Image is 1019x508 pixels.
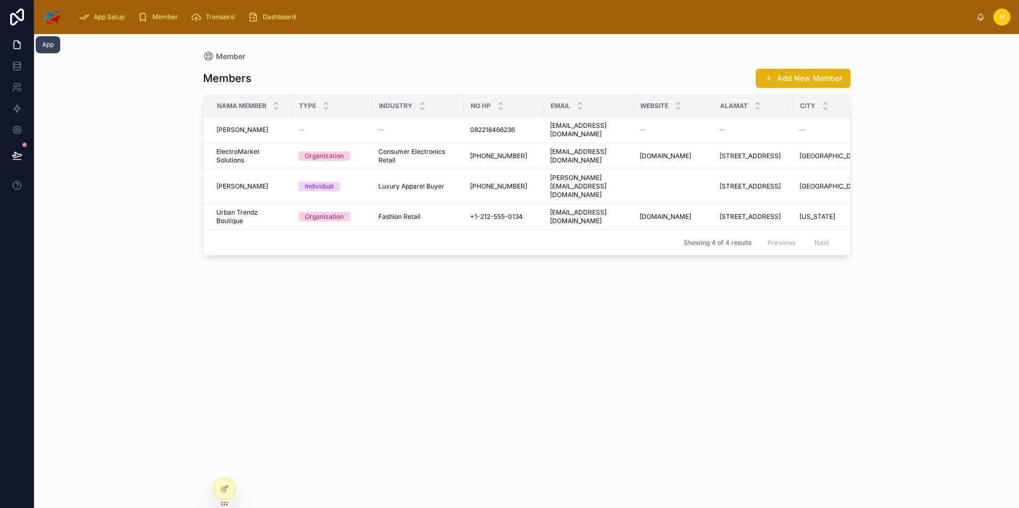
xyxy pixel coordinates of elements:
[298,151,366,161] a: Organization
[684,239,751,247] span: Showing 4 of 4 results
[640,126,707,134] a: --
[305,151,344,161] div: Organization
[378,212,457,221] a: Fashion Retail
[1000,13,1005,21] span: h
[471,102,491,110] span: No HP
[719,182,781,191] span: [STREET_ADDRESS]
[206,13,235,21] span: Transaksi
[550,121,627,138] a: [EMAIL_ADDRESS][DOMAIN_NAME]
[378,212,420,221] span: Fashion Retail
[640,212,707,221] a: [DOMAIN_NAME]
[800,102,815,110] span: City
[470,152,527,160] span: [PHONE_NUMBER]
[70,5,976,29] div: scrollable content
[719,152,781,160] span: [STREET_ADDRESS]
[799,126,806,134] span: --
[470,212,523,221] span: +1-212-555-0134
[799,182,867,191] a: [GEOGRAPHIC_DATA]
[719,152,787,160] a: [STREET_ADDRESS]
[298,126,305,134] span: --
[799,212,835,221] span: [US_STATE]
[216,126,286,134] a: [PERSON_NAME]
[799,126,867,134] a: --
[550,208,627,225] a: [EMAIL_ADDRESS][DOMAIN_NAME]
[640,152,691,160] span: [DOMAIN_NAME]
[298,182,366,191] a: Individual
[470,152,537,160] a: [PHONE_NUMBER]
[305,212,344,222] div: Organization
[216,51,245,62] span: Member
[720,102,748,110] span: Alamat
[640,126,646,134] span: --
[216,182,286,191] a: [PERSON_NAME]
[378,182,444,191] span: Luxury Apparel Buyer
[378,182,457,191] a: Luxury Apparel Buyer
[76,7,132,27] a: App Setup
[378,148,457,165] a: Consumer Electronics Retail
[298,212,366,222] a: Organization
[470,212,537,221] a: +1-212-555-0134
[378,126,385,134] span: --
[551,102,570,110] span: Email
[134,7,185,27] a: Member
[203,71,252,86] h1: Members
[550,148,627,165] a: [EMAIL_ADDRESS][DOMAIN_NAME]
[470,182,527,191] span: [PHONE_NUMBER]
[217,102,266,110] span: Nama Member
[216,148,286,165] a: ElectroMarket Solutions
[379,102,413,110] span: Industry
[305,182,334,191] div: Individual
[640,152,707,160] a: [DOMAIN_NAME]
[719,126,726,134] span: --
[756,69,851,88] button: Add New Member
[245,7,303,27] a: Dashboard
[470,182,537,191] a: [PHONE_NUMBER]
[299,102,316,110] span: Type
[640,212,691,221] span: [DOMAIN_NAME]
[799,152,867,160] a: [GEOGRAPHIC_DATA]
[799,182,865,191] span: [GEOGRAPHIC_DATA]
[470,126,515,134] span: 082218466236
[216,208,286,225] a: Urban Trendz Boutique
[550,174,627,199] a: [PERSON_NAME][EMAIL_ADDRESS][DOMAIN_NAME]
[378,126,457,134] a: --
[640,102,668,110] span: Website
[719,126,787,134] a: --
[799,152,865,160] span: [GEOGRAPHIC_DATA]
[203,51,245,62] a: Member
[719,212,781,221] span: [STREET_ADDRESS]
[43,9,62,26] img: App logo
[719,212,787,221] a: [STREET_ADDRESS]
[298,126,366,134] a: --
[719,182,787,191] a: [STREET_ADDRESS]
[263,13,296,21] span: Dashboard
[94,13,125,21] span: App Setup
[216,126,268,134] span: [PERSON_NAME]
[42,40,54,49] div: App
[799,212,867,221] a: [US_STATE]
[188,7,242,27] a: Transaksi
[152,13,178,21] span: Member
[216,182,268,191] span: [PERSON_NAME]
[470,126,537,134] a: 082218466236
